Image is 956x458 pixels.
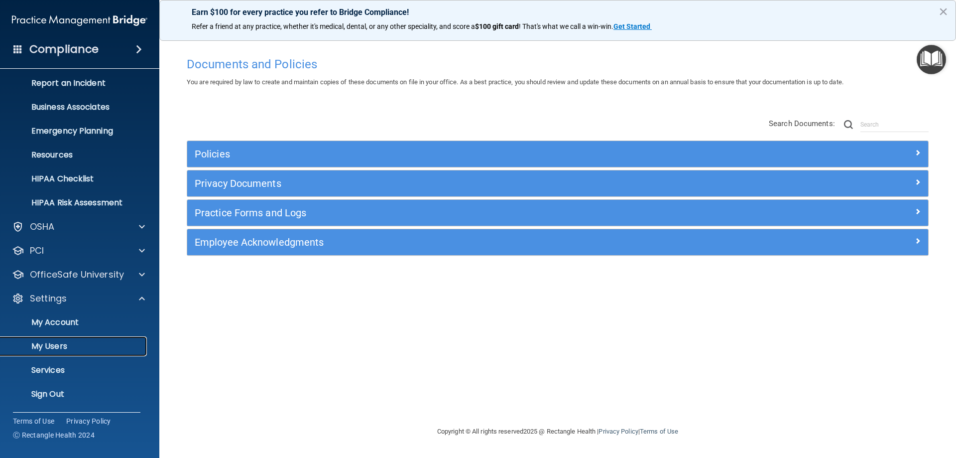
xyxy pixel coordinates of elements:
p: Settings [30,293,67,305]
a: Terms of Use [13,416,54,426]
a: Privacy Documents [195,175,921,191]
p: HIPAA Checklist [6,174,142,184]
p: Sign Out [6,389,142,399]
a: PCI [12,245,145,257]
p: HIPAA Risk Assessment [6,198,142,208]
p: Services [6,365,142,375]
p: PCI [30,245,44,257]
span: Refer a friend at any practice, whether it's medical, dental, or any other speciality, and score a [192,22,475,30]
span: ! That's what we call a win-win. [519,22,613,30]
h5: Employee Acknowledgments [195,237,735,248]
input: Search [860,117,929,132]
div: Copyright © All rights reserved 2025 @ Rectangle Health | | [376,416,739,448]
p: Earn $100 for every practice you refer to Bridge Compliance! [192,7,924,17]
p: Business Associates [6,102,142,112]
a: Practice Forms and Logs [195,205,921,221]
strong: Get Started [613,22,650,30]
p: My Account [6,317,142,327]
h5: Practice Forms and Logs [195,207,735,218]
h5: Privacy Documents [195,178,735,189]
a: OSHA [12,221,145,233]
p: My Users [6,341,142,351]
a: Employee Acknowledgments [195,234,921,250]
a: Privacy Policy [598,428,638,435]
span: Search Documents: [769,119,835,128]
img: ic-search.3b580494.png [844,120,853,129]
button: Close [939,3,948,19]
h4: Compliance [29,42,99,56]
h4: Documents and Policies [187,58,929,71]
a: Policies [195,146,921,162]
p: Emergency Planning [6,126,142,136]
a: Terms of Use [640,428,678,435]
h5: Policies [195,149,735,159]
p: Report an Incident [6,78,142,88]
p: Resources [6,150,142,160]
a: Settings [12,293,145,305]
p: OfficeSafe University [30,269,124,281]
strong: $100 gift card [475,22,519,30]
a: Get Started [613,22,652,30]
span: You are required by law to create and maintain copies of these documents on file in your office. ... [187,78,843,86]
span: Ⓒ Rectangle Health 2024 [13,430,95,440]
img: PMB logo [12,10,147,30]
button: Open Resource Center [917,45,946,74]
a: Privacy Policy [66,416,111,426]
p: OSHA [30,221,55,233]
a: OfficeSafe University [12,269,145,281]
